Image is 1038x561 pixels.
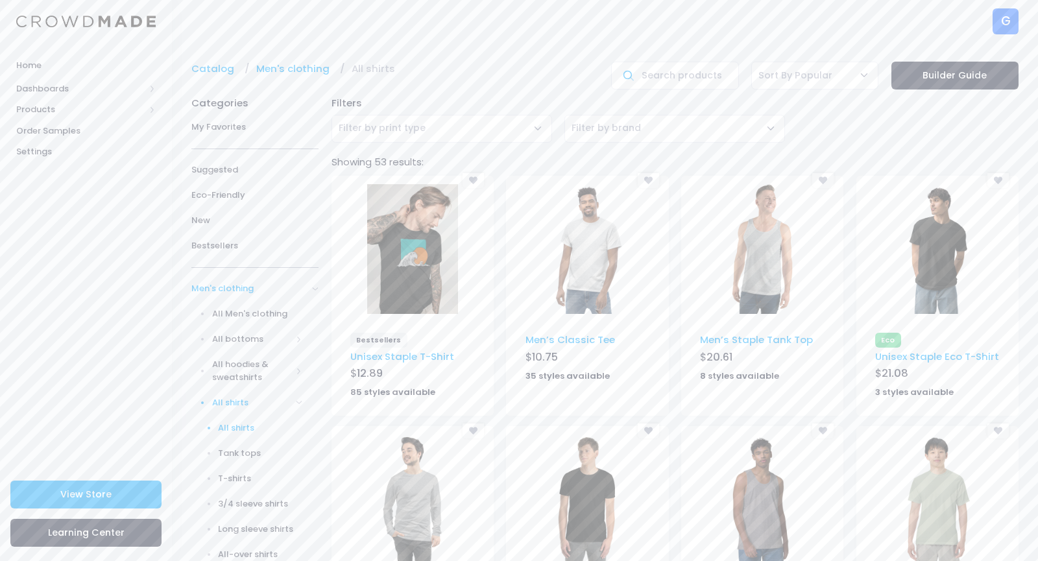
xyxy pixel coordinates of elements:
a: All shirts [352,62,402,76]
a: Unisex Staple T-Shirt [350,350,454,363]
div: Categories [191,90,319,110]
span: 3/4 sleeve shirts [218,497,302,510]
span: Dashboards [16,82,145,95]
input: Search products [611,62,738,90]
strong: 3 styles available [875,386,954,398]
span: Filter by brand [564,115,785,143]
span: Filter by brand [572,121,641,134]
img: Logo [16,16,156,28]
strong: 8 styles available [700,370,779,382]
a: Men’s Staple Tank Top [700,333,813,346]
span: Home [16,59,156,72]
a: Unisex Staple Eco T-Shirt [875,350,999,363]
strong: 85 styles available [350,386,435,398]
span: T-shirts [218,472,302,485]
span: Tank tops [218,447,302,460]
span: All-over shirts [218,548,302,561]
span: Men's clothing [191,282,308,295]
span: Filter by print type [339,121,426,135]
span: New [191,214,319,227]
a: T-shirts [175,466,319,491]
span: 10.75 [532,350,558,364]
span: My Favorites [191,121,319,134]
a: 3/4 sleeve shirts [175,491,319,516]
span: Long sleeve shirts [218,523,302,536]
span: All Men's clothing [212,307,303,320]
span: Eco [875,333,901,347]
div: $ [525,350,650,368]
span: Filter by print type [332,115,552,143]
a: View Store [10,481,162,508]
a: Suggested [191,158,319,183]
span: Bestsellers [191,239,319,252]
a: Eco-Friendly [191,183,319,208]
a: Bestsellers [191,233,319,259]
span: Eco-Friendly [191,189,319,202]
div: Filters [325,96,1025,110]
a: Builder Guide [891,62,1019,90]
div: $ [700,350,825,368]
span: Sort By Popular [751,62,878,90]
a: Learning Center [10,519,162,547]
div: $ [875,366,1000,384]
span: Learning Center [48,526,125,539]
div: Showing 53 results: [325,155,1025,169]
span: 21.08 [882,366,908,381]
span: Filter by print type [339,121,426,134]
span: Sort By Popular [758,69,832,82]
a: Men’s Classic Tee [525,333,615,346]
span: 20.61 [706,350,732,364]
a: My Favorites [191,115,319,140]
a: All Men's clothing [175,302,319,327]
span: Products [16,103,145,116]
span: All bottoms [212,333,292,346]
span: Order Samples [16,125,156,137]
span: Bestsellers [350,333,407,347]
span: 12.89 [357,366,383,381]
span: All hoodies & sweatshirts [212,358,292,383]
div: G [993,8,1019,34]
div: $ [350,366,475,384]
a: All shirts [175,415,319,440]
a: New [191,208,319,233]
a: Catalog [191,62,241,76]
span: Suggested [191,163,319,176]
span: Settings [16,145,156,158]
span: Filter by brand [572,121,641,135]
a: Long sleeve shirts [175,516,319,542]
strong: 35 styles available [525,370,610,382]
a: Tank tops [175,440,319,466]
span: View Store [60,488,112,501]
span: All shirts [212,396,292,409]
span: All shirts [218,422,302,435]
a: Men's clothing [256,62,336,76]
